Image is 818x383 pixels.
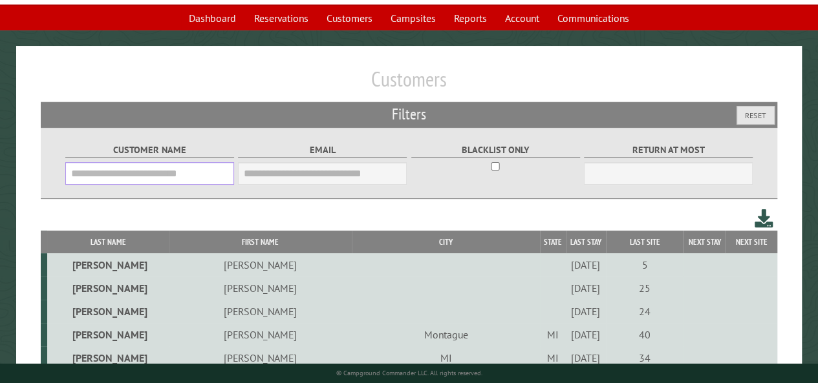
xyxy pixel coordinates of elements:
[755,207,773,231] a: Download this customer list (.csv)
[568,305,604,318] div: [DATE]
[540,231,566,253] th: State
[737,106,775,125] button: Reset
[169,253,352,276] td: [PERSON_NAME]
[352,323,540,346] td: Montague
[336,369,482,377] small: © Campground Commander LLC. All rights reserved.
[606,276,684,300] td: 25
[540,346,566,369] td: MI
[47,231,169,253] th: Last Name
[65,143,234,158] label: Customer Name
[41,102,777,127] h2: Filters
[169,346,352,369] td: [PERSON_NAME]
[606,253,684,276] td: 5
[497,6,547,30] a: Account
[606,300,684,323] td: 24
[566,231,606,253] th: Last Stay
[47,276,169,300] td: [PERSON_NAME]
[446,6,495,30] a: Reports
[568,351,604,364] div: [DATE]
[47,346,169,369] td: [PERSON_NAME]
[181,6,244,30] a: Dashboard
[568,328,604,341] div: [DATE]
[246,6,316,30] a: Reservations
[319,6,380,30] a: Customers
[352,346,540,369] td: MI
[726,231,777,253] th: Next Site
[606,346,684,369] td: 34
[584,143,753,158] label: Return at most
[606,323,684,346] td: 40
[540,323,566,346] td: MI
[169,276,352,300] td: [PERSON_NAME]
[47,323,169,346] td: [PERSON_NAME]
[47,300,169,323] td: [PERSON_NAME]
[352,231,540,253] th: City
[238,143,407,158] label: Email
[568,282,604,295] div: [DATE]
[47,253,169,276] td: [PERSON_NAME]
[41,67,777,102] h1: Customers
[683,231,725,253] th: Next Stay
[169,323,352,346] td: [PERSON_NAME]
[383,6,444,30] a: Campsites
[550,6,637,30] a: Communications
[606,231,684,253] th: Last Site
[169,231,352,253] th: First Name
[169,300,352,323] td: [PERSON_NAME]
[411,143,580,158] label: Blacklist only
[568,258,604,271] div: [DATE]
